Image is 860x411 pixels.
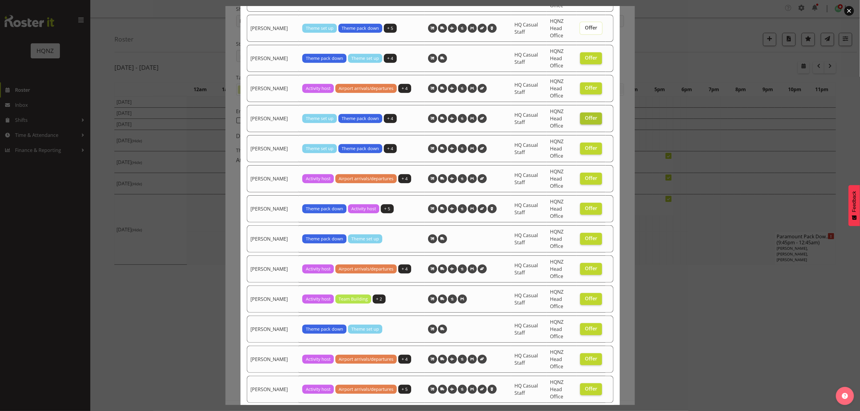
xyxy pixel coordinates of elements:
[306,205,343,212] span: Theme pack down
[550,138,564,159] span: HQNZ Head Office
[306,386,331,393] span: Activity host
[515,352,538,366] span: HQ Casual Staff
[306,85,331,92] span: Activity host
[402,85,408,92] span: + 4
[550,48,564,69] span: HQNZ Head Office
[515,82,538,95] span: HQ Casual Staff
[550,108,564,129] span: HQNZ Head Office
[306,25,334,32] span: Theme set up
[306,326,343,332] span: Theme pack down
[306,356,331,363] span: Activity host
[550,78,564,99] span: HQNZ Head Office
[387,25,393,32] span: + 5
[339,386,393,393] span: Airport arrivals/departures
[387,145,393,152] span: + 4
[351,55,379,62] span: Theme set up
[550,289,564,310] span: HQNZ Head Office
[402,356,408,363] span: + 4
[339,356,393,363] span: Airport arrivals/departures
[342,25,379,32] span: Theme pack down
[550,198,564,219] span: HQNZ Head Office
[247,255,299,283] td: [PERSON_NAME]
[376,296,382,302] span: + 2
[515,262,538,276] span: HQ Casual Staff
[247,165,299,192] td: [PERSON_NAME]
[585,115,597,121] span: Offer
[247,105,299,132] td: [PERSON_NAME]
[585,25,597,31] span: Offer
[515,292,538,306] span: HQ Casual Staff
[515,112,538,125] span: HQ Casual Staff
[247,45,299,72] td: [PERSON_NAME]
[402,266,408,272] span: + 4
[339,266,393,272] span: Airport arrivals/departures
[351,205,376,212] span: Activity host
[585,265,597,271] span: Offer
[585,356,597,362] span: Offer
[351,236,379,242] span: Theme set up
[515,142,538,156] span: HQ Casual Staff
[306,145,334,152] span: Theme set up
[842,393,848,399] img: help-xxl-2.png
[387,55,393,62] span: + 4
[515,202,538,216] span: HQ Casual Staff
[306,175,331,182] span: Activity host
[306,115,334,122] span: Theme set up
[585,175,597,181] span: Offer
[550,349,564,370] span: HQNZ Head Office
[306,266,331,272] span: Activity host
[339,175,393,182] span: Airport arrivals/departures
[247,135,299,162] td: [PERSON_NAME]
[247,286,299,313] td: [PERSON_NAME]
[247,376,299,403] td: [PERSON_NAME]
[585,295,597,301] span: Offer
[585,85,597,91] span: Offer
[247,316,299,343] td: [PERSON_NAME]
[585,326,597,332] span: Offer
[515,172,538,186] span: HQ Casual Staff
[339,296,368,302] span: Team Building
[585,55,597,61] span: Offer
[585,205,597,211] span: Offer
[247,346,299,373] td: [PERSON_NAME]
[515,232,538,246] span: HQ Casual Staff
[849,185,860,226] button: Feedback - Show survey
[247,15,299,42] td: [PERSON_NAME]
[387,115,393,122] span: + 4
[852,191,857,212] span: Feedback
[550,228,564,249] span: HQNZ Head Office
[247,225,299,252] td: [PERSON_NAME]
[384,205,390,212] span: + 5
[515,51,538,65] span: HQ Casual Staff
[585,235,597,241] span: Offer
[351,326,379,332] span: Theme set up
[342,115,379,122] span: Theme pack down
[339,85,393,92] span: Airport arrivals/departures
[550,258,564,280] span: HQNZ Head Office
[306,55,343,62] span: Theme pack down
[247,195,299,222] td: [PERSON_NAME]
[515,322,538,336] span: HQ Casual Staff
[306,296,331,302] span: Activity host
[342,145,379,152] span: Theme pack down
[550,18,564,39] span: HQNZ Head Office
[550,319,564,340] span: HQNZ Head Office
[306,236,343,242] span: Theme pack down
[585,145,597,151] span: Offer
[247,75,299,102] td: [PERSON_NAME]
[402,175,408,182] span: + 4
[515,21,538,35] span: HQ Casual Staff
[515,382,538,396] span: HQ Casual Staff
[585,386,597,392] span: Offer
[550,379,564,400] span: HQNZ Head Office
[402,386,408,393] span: + 5
[550,168,564,189] span: HQNZ Head Office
